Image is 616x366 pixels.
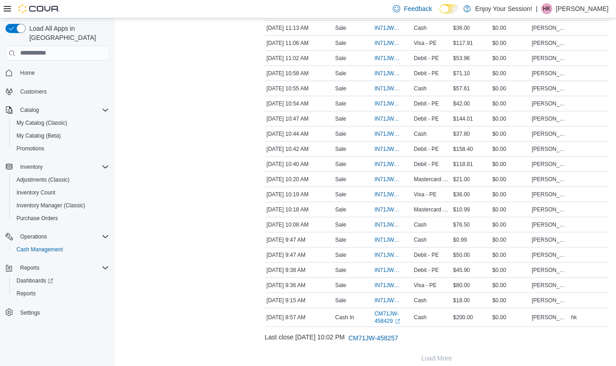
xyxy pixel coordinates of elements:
span: Customers [16,86,109,97]
span: Settings [20,309,40,316]
button: IN71JW-7662192 [375,53,410,64]
span: [PERSON_NAME] [532,266,567,274]
span: [PERSON_NAME] [532,39,567,47]
span: $21.00 [453,176,470,183]
button: My Catalog (Classic) [9,116,113,129]
span: Inventory Count [13,187,109,198]
a: Dashboards [13,275,57,286]
div: $0.00 [491,312,530,323]
button: Promotions [9,142,113,155]
span: Debit - PE [414,161,439,168]
span: $76.50 [453,221,470,228]
div: $0.00 [491,98,530,109]
button: Adjustments (Classic) [9,173,113,186]
div: $0.00 [491,234,530,245]
button: Inventory Count [9,186,113,199]
button: Operations [2,230,113,243]
button: IN71JW-7661970 [375,204,410,215]
a: Customers [16,86,50,97]
p: Sale [335,39,346,47]
div: Last close [DATE] 10:02 PM [265,329,609,347]
span: Visa - PE [414,191,437,198]
span: [PERSON_NAME] [532,206,567,213]
span: IN71JW-7661821 [375,266,401,274]
span: [PERSON_NAME] [532,85,567,92]
div: [DATE] 8:57 AM [265,312,333,323]
span: [PERSON_NAME] [532,221,567,228]
button: Inventory Manager (Classic) [9,199,113,212]
p: Sale [335,130,346,138]
div: $0.00 [491,189,530,200]
button: IN71JW-7662214 [375,38,410,49]
span: $36.00 [453,24,470,32]
button: CM71JW-458257 [345,329,402,347]
input: Dark Mode [440,4,459,14]
button: IN71JW-7661849 [375,234,410,245]
button: IN71JW-7662097 [375,128,410,139]
button: Catalog [16,105,43,116]
span: [PERSON_NAME] [532,145,567,153]
span: $37.80 [453,130,470,138]
span: Cash [414,85,427,92]
button: IN71JW-7661810 [375,280,410,291]
div: [DATE] 9:47 AM [265,250,333,261]
span: Home [16,67,109,78]
span: Debit - PE [414,251,439,259]
p: Cash In [335,314,354,321]
div: $0.00 [491,219,530,230]
div: $0.00 [491,113,530,124]
span: IN71JW-7661970 [375,206,401,213]
span: Purchase Orders [16,215,58,222]
a: My Catalog (Classic) [13,117,71,128]
span: $117.91 [453,39,473,47]
span: Inventory [16,161,109,172]
span: Dashboards [16,277,53,284]
span: [PERSON_NAME] [532,100,567,107]
span: My Catalog (Classic) [13,117,109,128]
span: Settings [16,306,109,318]
span: Inventory [20,163,43,171]
button: Cash Management [9,243,113,256]
a: Inventory Count [13,187,59,198]
a: Reports [13,288,39,299]
div: [DATE] 9:36 AM [265,280,333,291]
a: Cash Management [13,244,66,255]
span: My Catalog (Beta) [13,130,109,141]
p: | [536,3,538,14]
span: [PERSON_NAME] [532,55,567,62]
svg: External link [395,319,400,324]
button: Operations [16,231,51,242]
div: $0.00 [491,128,530,139]
p: Sale [335,161,346,168]
div: $0.00 [491,144,530,155]
div: Harpreet Kaur [541,3,552,14]
span: $42.00 [453,100,470,107]
div: $0.00 [491,83,530,94]
a: Purchase Orders [13,213,62,224]
span: Customers [20,88,47,95]
button: My Catalog (Beta) [9,129,113,142]
span: IN71JW-7662089 [375,145,401,153]
div: [DATE] 10:19 AM [265,189,333,200]
span: Load All Apps in [GEOGRAPHIC_DATA] [26,24,109,42]
p: Sale [335,206,346,213]
p: Sale [335,282,346,289]
span: [PERSON_NAME] [532,115,567,122]
button: Inventory [2,161,113,173]
span: Mastercard - PE [414,176,450,183]
div: $0.00 [491,174,530,185]
span: $10.99 [453,206,470,213]
button: IN71JW-7662109 [375,113,410,124]
span: Inventory Manager (Classic) [13,200,109,211]
button: IN71JW-7662089 [375,144,410,155]
span: My Catalog (Classic) [16,119,67,127]
span: IN71JW-7662109 [375,115,401,122]
span: Purchase Orders [13,213,109,224]
div: [DATE] 10:42 AM [265,144,333,155]
button: Inventory [16,161,46,172]
span: IN71JW-7662079 [375,161,401,168]
span: Visa - PE [414,282,437,289]
span: Promotions [16,145,44,152]
a: Dashboards [9,274,113,287]
button: IN71JW-7662154 [375,83,410,94]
